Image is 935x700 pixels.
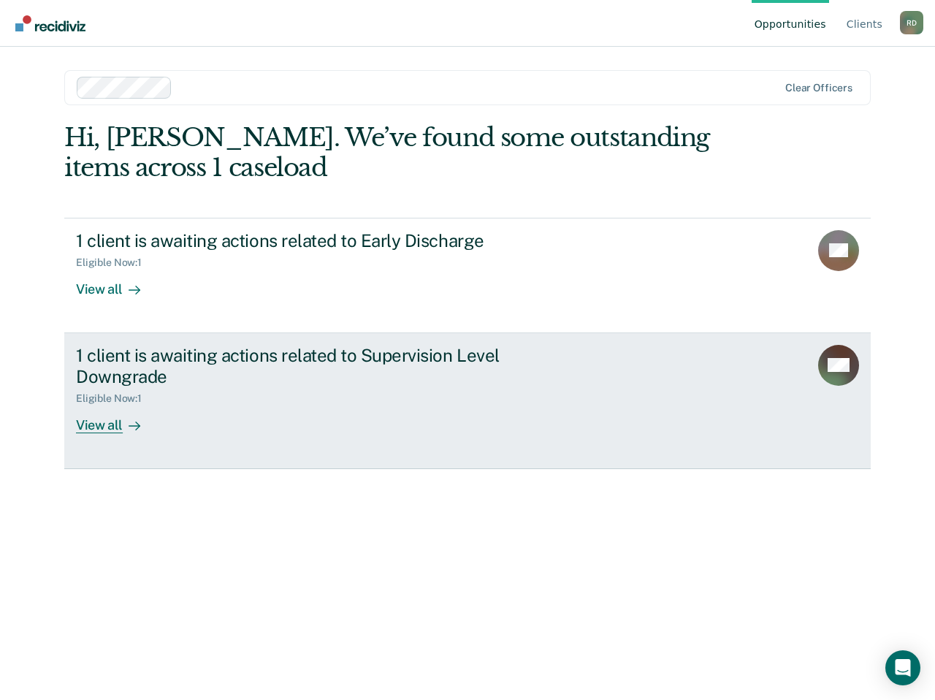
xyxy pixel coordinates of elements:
[885,650,920,685] div: Open Intercom Messenger
[76,230,589,251] div: 1 client is awaiting actions related to Early Discharge
[15,15,85,31] img: Recidiviz
[64,123,709,183] div: Hi, [PERSON_NAME]. We’ve found some outstanding items across 1 caseload
[76,269,158,297] div: View all
[76,256,153,269] div: Eligible Now : 1
[785,82,852,94] div: Clear officers
[900,11,923,34] div: R D
[64,218,871,333] a: 1 client is awaiting actions related to Early DischargeEligible Now:1View all
[64,333,871,469] a: 1 client is awaiting actions related to Supervision Level DowngradeEligible Now:1View all
[76,345,589,387] div: 1 client is awaiting actions related to Supervision Level Downgrade
[76,392,153,405] div: Eligible Now : 1
[900,11,923,34] button: Profile dropdown button
[76,405,158,433] div: View all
